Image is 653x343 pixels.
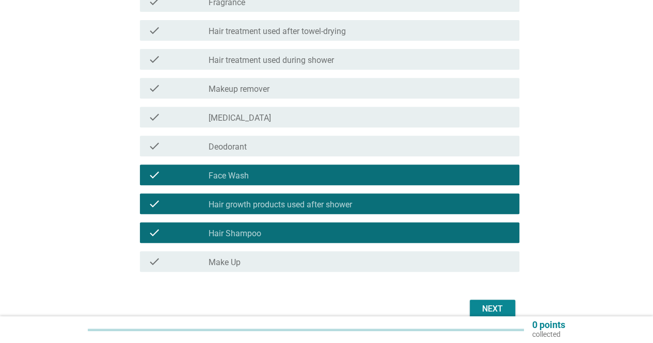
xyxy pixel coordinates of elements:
label: Makeup remover [209,84,269,94]
label: Hair growth products used after shower [209,200,352,210]
i: check [148,24,161,37]
button: Next [470,300,515,318]
label: [MEDICAL_DATA] [209,113,271,123]
i: check [148,140,161,152]
label: Make Up [209,257,241,268]
label: Hair treatment used after towel-drying [209,26,346,37]
i: check [148,53,161,66]
label: Deodorant [209,142,247,152]
i: check [148,169,161,181]
i: check [148,255,161,268]
label: Hair treatment used during shower [209,55,334,66]
i: check [148,111,161,123]
i: check [148,82,161,94]
p: collected [532,330,565,339]
i: check [148,226,161,239]
div: Next [478,303,507,315]
label: Face Wash [209,171,249,181]
label: Hair Shampoo [209,228,261,239]
p: 0 points [532,320,565,330]
i: check [148,198,161,210]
